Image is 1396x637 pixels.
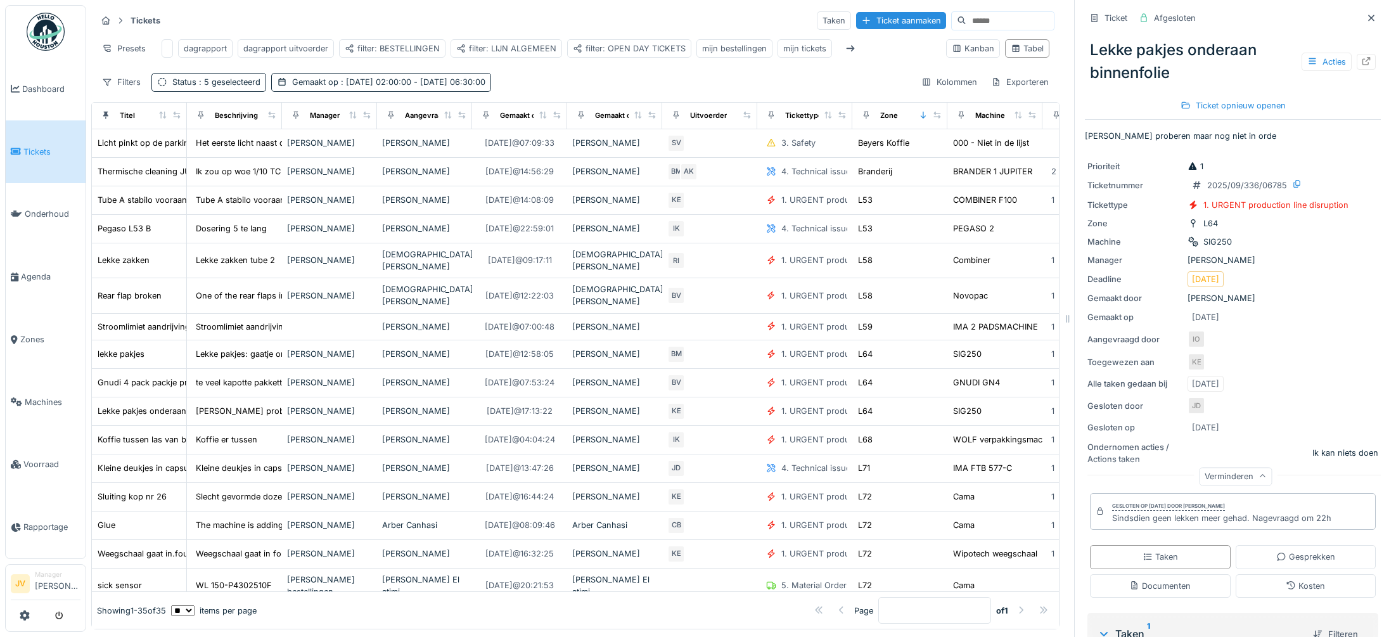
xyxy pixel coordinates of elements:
div: 3. Safety [781,137,816,149]
div: 1. URGENT production line disruption [781,405,926,417]
div: Stroomlimiet aandrijving lasttoestellen pakje [98,321,266,333]
div: Gesprekken [1276,551,1335,563]
div: L64 [858,405,873,417]
div: Prioriteit [1087,160,1182,172]
div: Kleine deukjes in capsule [98,462,195,474]
div: KE [667,402,685,420]
div: Aangevraagd door [405,110,468,121]
p: [PERSON_NAME] proberen maar nog niet in orde [1085,130,1381,142]
div: Rear flap broken [98,290,162,302]
div: [PERSON_NAME] [1087,292,1378,304]
div: Gemaakt door [595,110,643,121]
div: Acties [1302,53,1352,71]
a: Zones [6,308,86,371]
div: [PERSON_NAME] [382,462,467,474]
div: 1 [1051,434,1054,446]
div: [PERSON_NAME] [382,194,467,206]
div: BM [667,163,685,181]
div: Lekke pakjes onderaan binnenfolie [98,405,232,417]
span: Dashboard [22,83,80,95]
div: [DATE] @ 14:08:09 [485,194,554,206]
div: sick sensor [98,579,142,591]
div: [PERSON_NAME] [572,222,657,235]
div: [DEMOGRAPHIC_DATA][PERSON_NAME] [382,248,467,273]
div: WOLF verpakkingsmachine [953,434,1059,446]
div: Exporteren [985,73,1054,91]
div: 1 [1051,321,1054,333]
div: [DATE] @ 22:59:01 [485,222,554,235]
div: [PERSON_NAME] [572,137,657,149]
div: L53 [858,194,873,206]
div: Het eerste licht naast de ingang parking pinkt,... [196,137,381,149]
div: Koffie er tussen [196,434,257,446]
div: [PERSON_NAME] [382,222,467,235]
div: Arber Canhasi [572,519,657,531]
span: Agenda [21,271,80,283]
div: dagrapport [184,42,227,55]
div: 1. URGENT production line disruption [781,519,926,531]
div: [DATE] @ 07:00:48 [485,321,554,333]
div: IK [667,431,685,449]
div: Gemaakt door [1087,292,1182,304]
div: WL 150-P4302510F [196,579,272,591]
div: Lekke zakken tube 2 [196,254,275,266]
div: Gesloten op [DATE] door [PERSON_NAME] [1112,502,1225,511]
div: [PERSON_NAME] [572,321,657,333]
div: [PERSON_NAME] [382,548,467,560]
div: Gnudi 4 pack packje probleem [98,376,215,389]
div: Ticketnummer [1087,179,1182,191]
div: Uitvoerder [690,110,727,121]
div: te veel kapotte pakketten [196,376,291,389]
div: items per page [171,604,257,616]
div: [PERSON_NAME] [572,434,657,446]
div: L72 [858,491,872,503]
div: [PERSON_NAME] [287,434,372,446]
div: IO [1188,330,1205,348]
div: [PERSON_NAME] [382,491,467,503]
div: [PERSON_NAME] El atimi [572,574,657,598]
div: Weegschaal gaat in fout en stopt. Foutcode a11... [196,548,385,560]
div: Presets [96,39,151,58]
div: 1. URGENT production line disruption [781,194,926,206]
div: Stroomlimiet aandrijving lasttoestellen pakje ,... [196,321,376,333]
div: [PERSON_NAME] [382,321,467,333]
div: SIG250 [1203,236,1232,248]
div: 1 [1051,376,1054,389]
div: mijn tickets [783,42,826,55]
div: SIG250 [953,405,982,417]
div: [DATE] @ 12:58:05 [485,348,554,360]
a: Agenda [6,245,86,308]
div: [PERSON_NAME] [287,462,372,474]
div: 1 [1051,290,1054,302]
span: Zones [20,333,80,345]
div: [PERSON_NAME] [287,165,372,177]
div: Gemaakt op [500,110,541,121]
div: Ticket aanmaken [856,12,946,29]
div: L68 [858,434,873,446]
div: JD [1188,397,1205,415]
div: 1. URGENT production line disruption [781,321,926,333]
div: [PERSON_NAME] [287,348,372,360]
div: [DATE] [1192,421,1219,434]
div: 1. URGENT production line disruption [781,376,926,389]
div: 2025/09/336/06785 [1207,179,1287,191]
div: 1. URGENT production line disruption [781,290,926,302]
div: [DATE] [1192,273,1219,285]
div: Gemaakt op [292,76,485,88]
div: BV [667,286,685,304]
div: [DATE] @ 07:09:33 [485,137,554,149]
div: [PERSON_NAME] [287,405,372,417]
div: Showing 1 - 35 of 35 [97,604,166,616]
div: L71 [858,462,870,474]
div: Zone [1087,217,1182,229]
div: Taken [817,11,851,30]
div: Cama [953,579,975,591]
div: 2 [1051,165,1056,177]
div: [PERSON_NAME] [287,254,372,266]
div: SIG250 [953,348,982,360]
div: Lekke zakken [98,254,150,266]
div: [DATE] [1192,378,1219,390]
div: [PERSON_NAME] [382,137,467,149]
div: [PERSON_NAME] [572,405,657,417]
div: Tickettype [1087,199,1182,211]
